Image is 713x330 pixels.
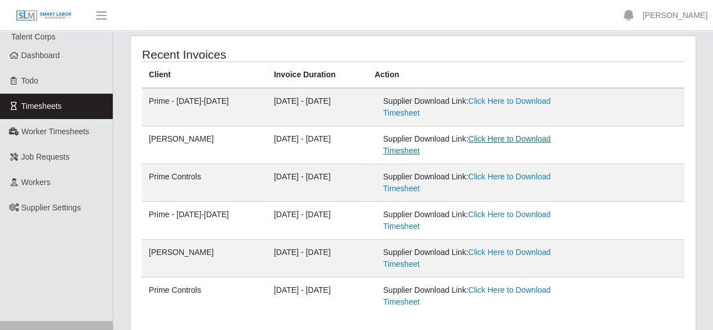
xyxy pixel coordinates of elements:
span: Timesheets [21,102,62,111]
span: Workers [21,178,51,187]
span: Worker Timesheets [21,127,89,136]
span: Dashboard [21,51,60,60]
td: Prime Controls [142,164,267,202]
div: Supplier Download Link: [383,95,568,119]
div: Supplier Download Link: [383,284,568,308]
td: Prime - [DATE]-[DATE] [142,88,267,126]
td: [PERSON_NAME] [142,126,267,164]
th: Client [142,62,267,89]
td: Prime - [DATE]-[DATE] [142,202,267,240]
th: Action [368,62,684,89]
td: [DATE] - [DATE] [267,278,368,315]
td: [DATE] - [DATE] [267,164,368,202]
td: [DATE] - [DATE] [267,88,368,126]
span: Todo [21,76,38,85]
td: [DATE] - [DATE] [267,126,368,164]
a: [PERSON_NAME] [643,10,707,21]
h4: Recent Invoices [142,47,358,61]
div: Supplier Download Link: [383,209,568,232]
div: Supplier Download Link: [383,133,568,157]
img: SLM Logo [16,10,72,22]
div: Supplier Download Link: [383,171,568,195]
span: Supplier Settings [21,203,81,212]
td: [DATE] - [DATE] [267,240,368,278]
th: Invoice Duration [267,62,368,89]
span: Job Requests [21,152,70,161]
td: [PERSON_NAME] [142,240,267,278]
td: Prime Controls [142,278,267,315]
span: Talent Corps [11,32,56,41]
div: Supplier Download Link: [383,247,568,270]
td: [DATE] - [DATE] [267,202,368,240]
